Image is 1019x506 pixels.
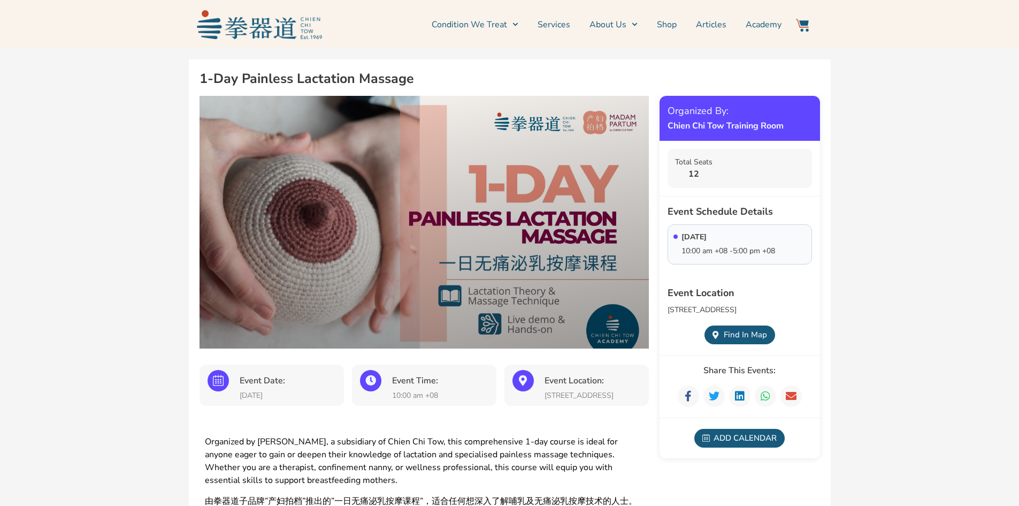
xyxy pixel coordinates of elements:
[696,11,726,38] a: Articles
[327,11,782,38] nav: Menu
[668,286,737,300] div: Event Location
[240,391,336,401] p: [DATE]
[746,11,782,38] a: Academy
[704,326,775,344] button: Find In Map
[589,11,638,38] a: About Us
[205,435,643,487] span: Organized by [PERSON_NAME], a subsidiary of Chien Chi Tow, this comprehensive 1-day course is ide...
[657,11,677,38] a: Shop
[668,104,784,118] div: Organized By:
[432,11,518,38] a: Condition We Treat
[681,247,775,256] p: 10:00 am +08 -5:00 pm +08
[694,429,785,448] div: Add Calendar
[392,391,488,401] p: 10:00 am +08
[675,168,712,180] strong: 12
[545,391,641,401] p: [STREET_ADDRESS]
[668,119,784,132] strong: Chien Chi Tow Training Room
[545,375,641,386] h3: Event Location:
[796,19,809,32] img: Website Icon-03
[538,11,570,38] a: Services
[240,375,336,386] h3: Event Date:
[392,375,488,386] h3: Event Time:
[668,306,737,315] p: [STREET_ADDRESS]
[200,70,820,88] h2: 1-Day Painless Lactation Massage
[703,366,776,375] span: Share This Events:
[681,233,707,242] p: [DATE]
[668,205,812,219] div: Event Schedule Details
[675,156,712,168] div: Total Seats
